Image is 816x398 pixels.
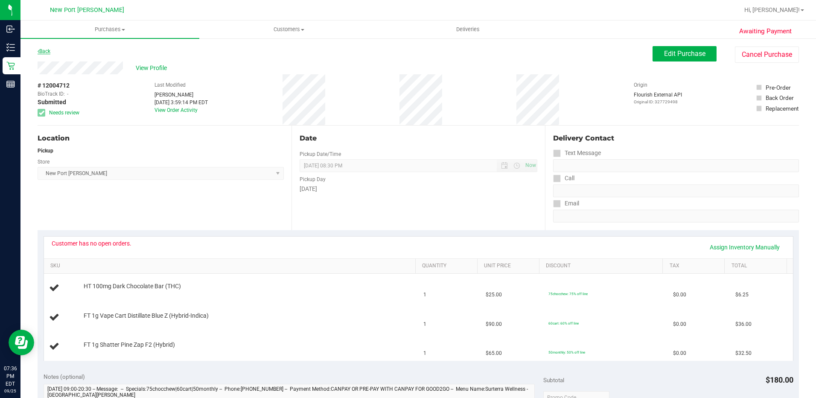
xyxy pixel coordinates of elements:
a: Customers [199,20,378,38]
span: $36.00 [735,320,752,328]
a: Tax [670,263,721,269]
label: Text Message [553,147,601,159]
a: Assign Inventory Manually [704,240,785,255]
span: Deliveries [445,26,491,33]
span: - [67,90,68,98]
span: $90.00 [486,320,502,328]
span: 75chocchew: 75% off line [548,292,588,296]
span: Submitted [38,98,66,107]
span: $0.00 [673,320,686,328]
span: $180.00 [766,375,793,384]
span: BioTrack ID: [38,90,65,98]
p: Original ID: 327729498 [634,99,682,105]
span: $25.00 [486,291,502,299]
strong: Pickup [38,148,53,154]
div: Replacement [766,104,799,113]
span: FT 1g Vape Cart Distillate Blue Z (Hybrid-Indica) [84,312,209,320]
a: Back [38,48,50,54]
a: Discount [546,263,659,269]
span: $0.00 [673,291,686,299]
span: $0.00 [673,349,686,357]
a: Deliveries [379,20,557,38]
span: Needs review [49,109,79,117]
span: Edit Purchase [664,50,705,58]
span: 1 [423,349,426,357]
span: HT 100mg Dark Chocolate Bar (THC) [84,282,181,290]
p: 09/25 [4,388,17,394]
span: 1 [423,291,426,299]
iframe: Resource center [9,330,34,355]
div: [PERSON_NAME] [154,91,208,99]
div: Date [300,133,538,143]
span: # 12004712 [38,81,70,90]
span: 50monthly: 50% off line [548,350,585,354]
a: Quantity [422,263,474,269]
label: Origin [634,81,647,89]
inline-svg: Inbound [6,25,15,33]
label: Store [38,158,50,166]
input: Format: (999) 999-9999 [553,184,799,197]
div: Delivery Contact [553,133,799,143]
p: 07:36 PM EDT [4,365,17,388]
span: $65.00 [486,349,502,357]
span: Purchases [20,26,199,33]
a: Purchases [20,20,199,38]
span: FT 1g Shatter Pine Zap F2 (Hybrid) [84,341,175,349]
inline-svg: Reports [6,80,15,88]
div: Location [38,133,284,143]
span: View Profile [136,64,170,73]
div: Pre-Order [766,83,791,92]
label: Pickup Date/Time [300,150,341,158]
a: Total [731,263,783,269]
a: View Order Activity [154,107,198,113]
a: Unit Price [484,263,536,269]
a: SKU [50,263,412,269]
input: Format: (999) 999-9999 [553,159,799,172]
span: $6.25 [735,291,749,299]
label: Last Modified [154,81,186,89]
span: $32.50 [735,349,752,357]
span: New Port [PERSON_NAME] [50,6,124,14]
label: Pickup Day [300,176,326,183]
span: 1 [423,320,426,328]
span: Customers [200,26,378,33]
button: Cancel Purchase [735,47,799,63]
span: 60cart: 60% off line [548,321,579,325]
div: Back Order [766,94,794,102]
div: Customer has no open orders. [52,240,131,247]
inline-svg: Inventory [6,43,15,52]
span: Awaiting Payment [739,26,792,36]
div: [DATE] 3:59:14 PM EDT [154,99,208,106]
span: Subtotal [543,377,564,383]
button: Edit Purchase [653,46,717,61]
span: Notes (optional) [44,373,85,380]
inline-svg: Retail [6,61,15,70]
span: Hi, [PERSON_NAME]! [744,6,800,13]
label: Call [553,172,574,184]
label: Email [553,197,579,210]
div: [DATE] [300,184,538,193]
div: Flourish External API [634,91,682,105]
